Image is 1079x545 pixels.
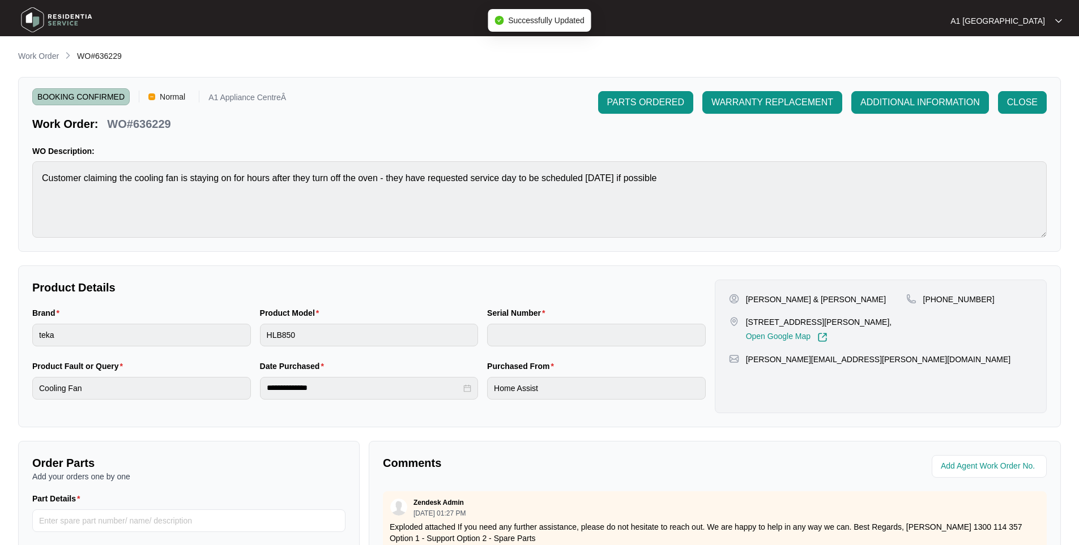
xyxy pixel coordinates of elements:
button: CLOSE [998,91,1047,114]
p: [STREET_ADDRESS][PERSON_NAME], [746,316,892,328]
span: Normal [155,88,190,105]
button: ADDITIONAL INFORMATION [851,91,989,114]
label: Purchased From [487,361,558,372]
span: Successfully Updated [508,16,585,25]
input: Part Details [32,509,346,532]
img: residentia service logo [17,3,96,37]
a: Open Google Map [746,332,828,342]
p: Work Order [18,50,59,62]
label: Product Fault or Query [32,361,127,372]
img: map-pin [729,316,739,327]
p: [PHONE_NUMBER] [923,294,995,305]
button: PARTS ORDERED [598,91,693,114]
p: [DATE] 01:27 PM [413,510,466,517]
p: A1 [GEOGRAPHIC_DATA] [950,15,1045,27]
span: CLOSE [1007,96,1038,109]
span: BOOKING CONFIRMED [32,88,130,105]
input: Serial Number [487,324,706,346]
label: Part Details [32,493,85,504]
p: Work Order: [32,116,98,132]
img: map-pin [906,294,916,304]
label: Serial Number [487,307,549,319]
textarea: Customer claiming the cooling fan is staying on for hours after they turn off the oven - they hav... [32,161,1047,238]
img: map-pin [729,354,739,364]
label: Product Model [260,307,324,319]
a: Work Order [16,50,61,63]
span: WO#636229 [77,52,122,61]
img: Vercel Logo [148,93,155,100]
p: WO Description: [32,145,1047,157]
input: Product Fault or Query [32,377,251,400]
input: Date Purchased [267,382,462,394]
img: Link-External [817,332,828,342]
p: A1 Appliance CentreÂ [208,93,286,105]
p: [PERSON_NAME] & [PERSON_NAME] [746,294,886,305]
img: user.svg [390,499,407,516]
span: check-circle [494,16,504,25]
img: chevron-right [63,51,72,60]
img: user-pin [729,294,739,304]
label: Date Purchased [260,361,329,372]
span: PARTS ORDERED [607,96,684,109]
p: WO#636229 [107,116,170,132]
p: Zendesk Admin [413,498,464,507]
p: Exploded attached If you need any further assistance, please do not hesitate to reach out. We are... [390,521,1040,544]
input: Brand [32,324,251,346]
input: Purchased From [487,377,706,400]
img: dropdown arrow [1055,18,1062,24]
input: Add Agent Work Order No. [941,460,1040,473]
span: ADDITIONAL INFORMATION [860,96,980,109]
span: WARRANTY REPLACEMENT [711,96,833,109]
button: WARRANTY REPLACEMENT [702,91,842,114]
label: Brand [32,307,64,319]
p: Product Details [32,280,706,295]
p: Comments [383,455,707,471]
p: Order Parts [32,455,346,471]
p: [PERSON_NAME][EMAIL_ADDRESS][PERSON_NAME][DOMAIN_NAME] [746,354,1011,365]
p: Add your orders one by one [32,471,346,482]
input: Product Model [260,324,479,346]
